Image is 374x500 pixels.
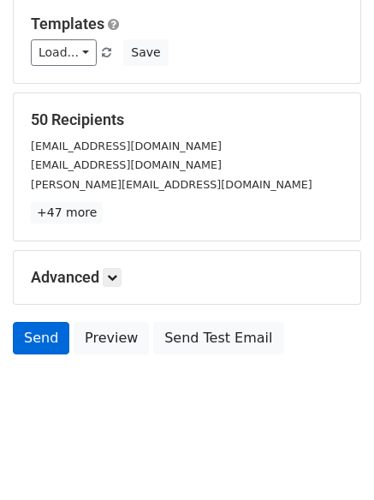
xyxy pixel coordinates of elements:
[31,202,103,223] a: +47 more
[31,39,97,66] a: Load...
[153,322,283,354] a: Send Test Email
[31,140,222,152] small: [EMAIL_ADDRESS][DOMAIN_NAME]
[31,178,312,191] small: [PERSON_NAME][EMAIL_ADDRESS][DOMAIN_NAME]
[31,268,343,287] h5: Advanced
[31,110,343,129] h5: 50 Recipients
[13,322,69,354] a: Send
[74,322,149,354] a: Preview
[31,158,222,171] small: [EMAIL_ADDRESS][DOMAIN_NAME]
[288,418,374,500] iframe: Chat Widget
[123,39,168,66] button: Save
[31,15,104,33] a: Templates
